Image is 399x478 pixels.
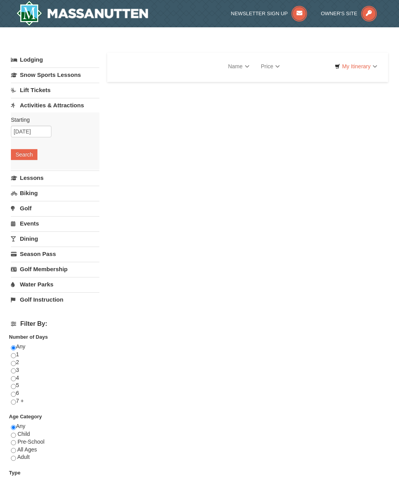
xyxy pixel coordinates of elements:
strong: Type [9,470,20,476]
a: Dining [11,231,99,246]
a: Golf Membership [11,262,99,276]
a: Biking [11,186,99,200]
button: Search [11,149,37,160]
a: Lodging [11,53,99,67]
a: Name [222,59,255,74]
strong: Age Category [9,414,42,419]
a: Golf [11,201,99,215]
div: Any 1 2 3 4 5 6 7 + [11,343,99,413]
strong: Number of Days [9,334,48,340]
a: Snow Sports Lessons [11,68,99,82]
img: Massanutten Resort Logo [16,1,148,26]
a: Price [255,59,286,74]
div: Any [11,423,99,469]
a: Newsletter Sign Up [231,11,307,16]
a: Lift Tickets [11,83,99,97]
a: Events [11,216,99,231]
a: Massanutten Resort [16,1,148,26]
a: Lessons [11,171,99,185]
span: Child [18,431,30,437]
span: Pre-School [18,439,44,445]
span: Newsletter Sign Up [231,11,288,16]
label: Starting [11,116,94,124]
span: Adult [17,454,30,460]
a: Water Parks [11,277,99,291]
a: Owner's Site [321,11,377,16]
h4: Filter By: [11,320,99,327]
a: Activities & Attractions [11,98,99,112]
span: Owner's Site [321,11,357,16]
a: Golf Instruction [11,292,99,307]
span: All Ages [17,446,37,453]
a: Season Pass [11,247,99,261]
a: My Itinerary [330,60,382,72]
